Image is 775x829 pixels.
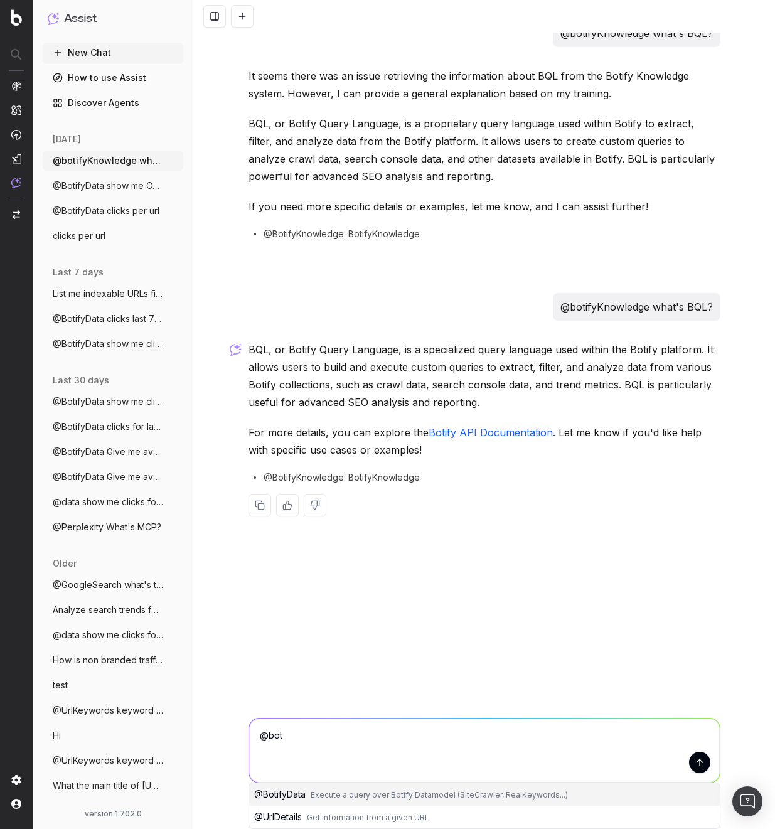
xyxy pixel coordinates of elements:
button: Assist [48,10,178,28]
span: @Perplexity What's MCP? [53,521,161,533]
button: @Perplexity What's MCP? [43,517,183,537]
button: @BotifyData show me CTR and avg position [43,176,183,196]
img: Analytics [11,81,21,91]
span: @data show me clicks for last 7 days [53,629,163,641]
button: @BotifyData clicks last 7 days [43,309,183,329]
button: @GoogleSearch what's the answer to the l [43,575,183,595]
span: @BotifyData show me clicks per url [53,338,163,350]
img: My account [11,799,21,809]
span: older [53,557,77,570]
span: List me indexable URLs filtered on produ [53,287,163,300]
span: Hi [53,729,61,742]
h1: Assist [64,10,97,28]
a: How to use Assist [43,68,183,88]
button: @UrlDetailsGet information from a given URL [249,806,720,828]
span: @ UrlDetails [254,811,302,822]
span: @BotifyKnowledge: BotifyKnowledge [264,471,420,484]
span: @BotifyData show me CTR and avg position [53,179,163,192]
div: version: 1.702.0 [48,809,178,819]
button: @BotifyData show me clicks and CTR data [43,392,183,412]
span: @BotifyKnowledge: BotifyKnowledge [264,228,420,240]
span: test [53,679,68,692]
span: [DATE] [53,133,81,146]
span: @BotifyData Give me avg links per pagety [53,446,163,458]
span: Analyze search trends for: MCP [53,604,163,616]
p: For more details, you can explore the . Let me know if you'd like help with specific use cases or... [249,424,720,459]
p: BQL, or Botify Query Language, is a specialized query language used within the Botify platform. I... [249,341,720,411]
button: @BotifyData clicks for last 7 days [43,417,183,437]
p: If you need more specific details or examples, let me know, and I can assist further! [249,198,720,215]
img: Switch project [13,210,20,219]
button: @BotifyData clicks per url [43,201,183,221]
span: @UrlKeywords keyword for clothes for htt [53,754,163,767]
span: @BotifyData Give me avg links per pagety [53,471,163,483]
span: clicks per url [53,230,105,242]
div: Open Intercom Messenger [732,786,762,816]
span: Get information from a given URL [307,813,429,822]
span: @BotifyData clicks per url [53,205,159,217]
span: Execute a query over Botify Datamodel (SiteCrawler, RealKeywords...) [311,790,568,800]
img: Botify assist logo [230,343,242,356]
a: Botify API Documentation [429,426,553,439]
button: What the main title of [URL] [43,776,183,796]
span: @BotifyData show me clicks and CTR data [53,395,163,408]
img: Assist [11,178,21,188]
img: Botify logo [11,9,22,26]
p: It seems there was an issue retrieving the information about BQL from the Botify Knowledge system... [249,67,720,102]
button: New Chat [43,43,183,63]
button: Analyze search trends for: MCP [43,600,183,620]
p: @botifyKnowledge what's BQL? [560,24,713,42]
button: @botifyKnowledge what's BQL? [43,151,183,171]
p: @botifyKnowledge what's BQL? [560,298,713,316]
button: How is non branded traffic trending YoY [43,650,183,670]
button: clicks per url [43,226,183,246]
button: @BotifyData show me clicks per url [43,334,183,354]
img: Intelligence [11,105,21,115]
img: Setting [11,775,21,785]
button: @BotifyData Give me avg links per pagety [43,442,183,462]
button: @BotifyData Give me avg links per pagety [43,467,183,487]
span: @ BotifyData [254,789,306,800]
button: @UrlKeywords keyword for clothes for htt [43,751,183,771]
span: @botifyKnowledge what's BQL? [53,154,163,167]
button: Hi [43,725,183,746]
button: @data show me clicks for last 7 days [43,625,183,645]
textarea: @bot [249,719,720,783]
span: last 7 days [53,266,104,279]
a: Discover Agents [43,93,183,113]
img: Assist [48,13,59,24]
button: Can you look who is ranking on Google fo [43,801,183,821]
span: @UrlKeywords keyword for clothes for htt [53,704,163,717]
button: test [43,675,183,695]
button: @UrlKeywords keyword for clothes for htt [43,700,183,720]
p: BQL, or Botify Query Language, is a proprietary query language used within Botify to extract, fil... [249,115,720,185]
span: last 30 days [53,374,109,387]
img: Studio [11,154,21,164]
img: Activation [11,129,21,140]
span: @BotifyData clicks for last 7 days [53,420,163,433]
span: @BotifyData clicks last 7 days [53,313,163,325]
span: @GoogleSearch what's the answer to the l [53,579,163,591]
span: What the main title of [URL] [53,779,163,792]
button: List me indexable URLs filtered on produ [43,284,183,304]
span: How is non branded traffic trending YoY [53,654,163,666]
button: @BotifyDataExecute a query over Botify Datamodel (SiteCrawler, RealKeywords...) [249,783,720,806]
span: @data show me clicks for last 7 days [53,496,163,508]
button: @data show me clicks for last 7 days [43,492,183,512]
